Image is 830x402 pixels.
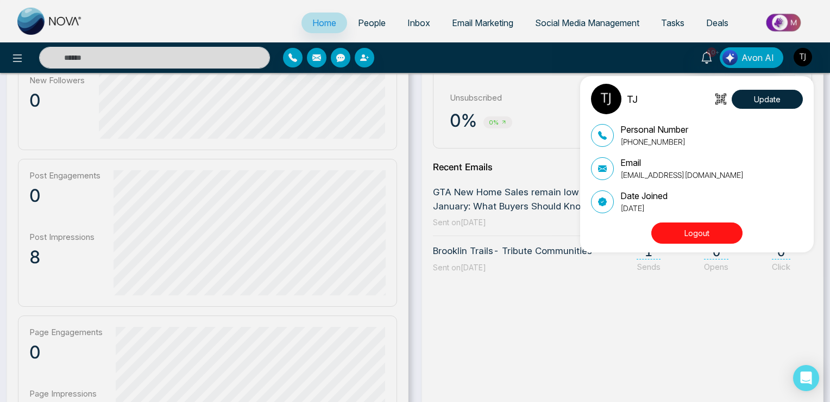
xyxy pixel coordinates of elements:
[732,90,803,109] button: Update
[793,365,819,391] div: Open Intercom Messenger
[620,156,744,169] p: Email
[620,123,688,136] p: Personal Number
[627,92,638,107] p: TJ
[620,169,744,181] p: [EMAIL_ADDRESS][DOMAIN_NAME]
[651,222,743,244] button: Logout
[620,136,688,147] p: [PHONE_NUMBER]
[620,189,668,202] p: Date Joined
[620,202,668,214] p: [DATE]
